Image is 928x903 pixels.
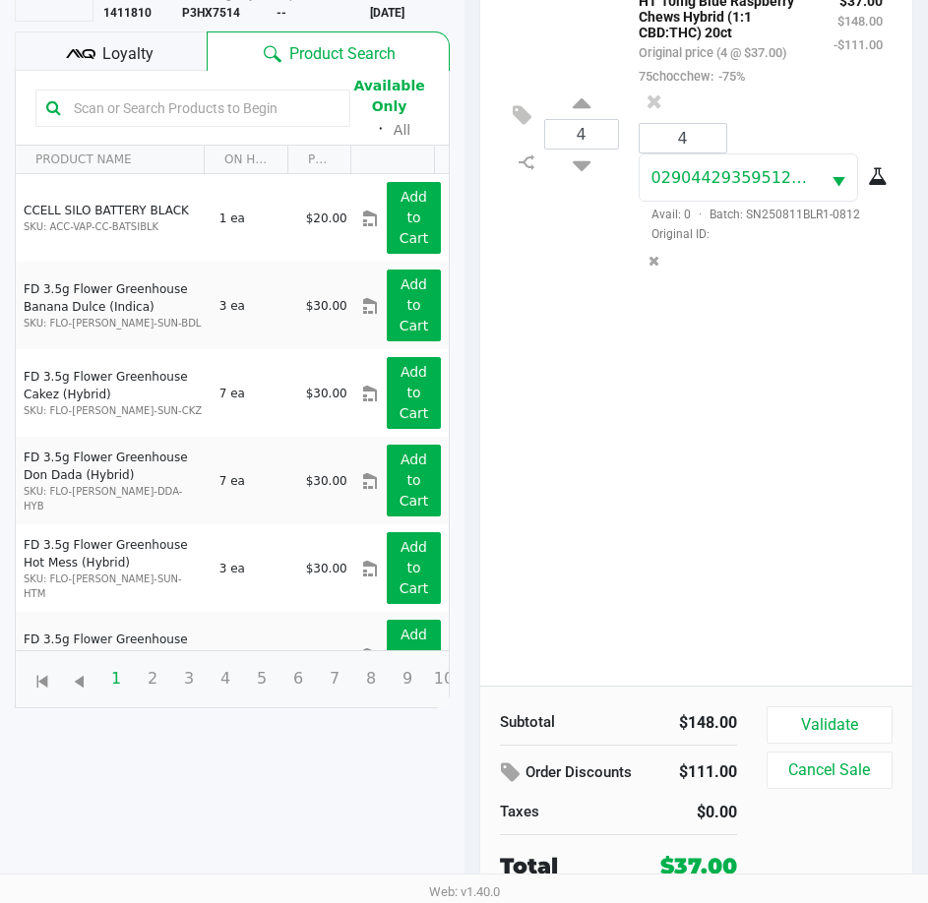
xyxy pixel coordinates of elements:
[24,316,203,331] p: SKU: FLO-[PERSON_NAME]-SUN-BDL
[677,755,736,789] div: $111.00
[16,146,204,174] th: PRODUCT NAME
[389,660,426,697] span: Page 9
[400,627,429,684] app-button-loader: Add to Cart
[16,262,211,349] td: FD 3.5g Flower Greenhouse Banana Dulce (Indica)
[24,659,61,696] span: Go to the first page
[429,884,500,899] span: Web: v1.40.0
[211,349,297,437] td: 7 ea
[134,660,171,697] span: Page 2
[834,37,883,52] small: -$111.00
[713,69,745,84] span: -75%
[24,484,203,513] p: SKU: FLO-[PERSON_NAME]-DDA-HYB
[16,146,449,650] div: Data table
[207,660,244,697] span: Page 4
[633,711,737,735] div: $148.00
[66,93,340,123] input: Scan or Search Products to Begin
[306,211,347,225] span: $20.00
[211,437,297,524] td: 7 ea
[639,69,745,84] small: 75chocchew:
[31,670,55,694] span: Go to the first page
[639,225,883,243] span: Original ID:
[16,612,211,699] td: FD 3.5g Flower Greenhouse Lemon Zest (Hybrid)
[500,801,604,823] div: Taxes
[16,524,211,612] td: FD 3.5g Flower Greenhouse Hot Mess (Hybrid)
[103,6,152,20] b: 1411810
[277,6,286,20] b: --
[767,706,893,744] button: Validate
[641,243,667,279] button: Remove the package from the orderLine
[500,755,649,791] div: Order Discounts
[204,146,287,174] th: ON HAND
[16,437,211,524] td: FD 3.5g Flower Greenhouse Don Dada (Hybrid)
[400,364,429,421] app-button-loader: Add to Cart
[400,276,429,333] app-button-loader: Add to Cart
[24,572,203,601] p: SKU: FLO-[PERSON_NAME]-SUN-HTM
[306,562,347,575] span: $30.00
[387,445,440,516] button: Add to Cart
[691,208,710,221] span: ·
[352,660,390,697] span: Page 8
[182,6,240,20] b: P3HX7514
[400,451,429,509] app-button-loader: Add to Cart
[767,752,893,789] button: Cancel Sale
[306,387,347,400] span: $30.00
[289,42,396,66] span: Product Search
[510,150,544,175] inline-svg: Split item qty to new line
[306,474,347,488] span: $30.00
[387,532,440,604] button: Add to Cart
[211,524,297,612] td: 3 ea
[837,14,883,29] small: $148.00
[387,182,440,254] button: Add to Cart
[368,120,394,139] span: ᛫
[387,357,440,429] button: Add to Cart
[306,299,347,313] span: $30.00
[287,146,350,174] th: PRICE
[24,219,203,234] p: SKU: ACC-VAP-CC-BATSIBLK
[60,659,97,696] span: Go to the previous page
[211,262,297,349] td: 3 ea
[370,6,404,20] b: [DATE]
[306,649,347,663] span: $30.00
[400,539,429,596] app-button-loader: Add to Cart
[651,168,812,187] span: 0290442935951224
[387,620,440,692] button: Add to Cart
[400,189,429,246] app-button-loader: Add to Cart
[639,208,860,221] span: Avail: 0 Batch: SN250811BLR1-0812
[387,270,440,341] button: Add to Cart
[639,45,786,60] small: Original price (4 @ $37.00)
[660,850,737,882] div: $37.00
[500,850,631,882] div: Total
[633,801,737,824] div: $0.00
[500,711,604,734] div: Subtotal
[243,660,280,697] span: Page 5
[425,660,463,697] span: Page 10
[316,660,353,697] span: Page 7
[102,42,154,66] span: Loyalty
[97,660,135,697] span: Page 1
[170,660,208,697] span: Page 3
[16,174,211,262] td: CCELL SILO BATTERY BLACK
[24,403,203,418] p: SKU: FLO-[PERSON_NAME]-SUN-CKZ
[394,120,410,141] button: All
[279,660,317,697] span: Page 6
[211,612,297,699] td: 4 ea
[16,349,211,437] td: FD 3.5g Flower Greenhouse Cakez (Hybrid)
[820,154,857,201] button: Select
[211,174,297,262] td: 1 ea
[67,670,92,694] span: Go to the previous page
